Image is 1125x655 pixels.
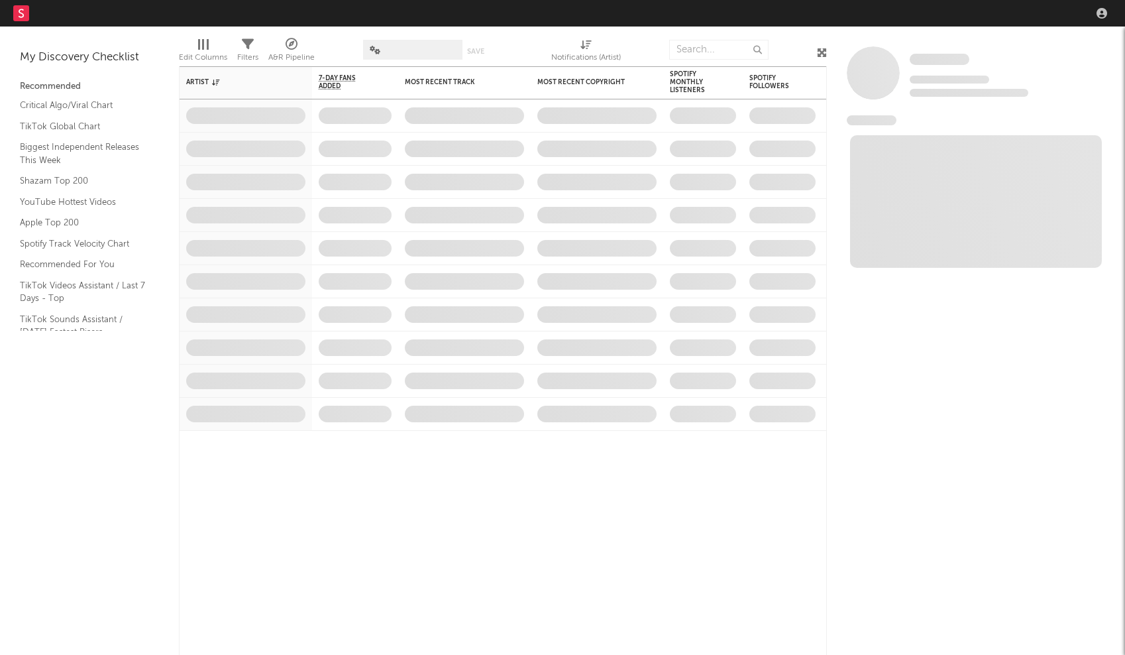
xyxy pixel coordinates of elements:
div: A&R Pipeline [268,33,315,72]
a: YouTube Hottest Videos [20,195,146,209]
a: Shazam Top 200 [20,174,146,188]
button: Save [467,48,484,55]
input: Search... [669,40,769,60]
a: Recommended For You [20,257,146,272]
a: Critical Algo/Viral Chart [20,98,146,113]
div: Spotify Followers [749,74,796,90]
div: My Discovery Checklist [20,50,159,66]
div: Filters [237,33,258,72]
div: Edit Columns [179,33,227,72]
div: A&R Pipeline [268,50,315,66]
span: News Feed [847,115,896,125]
div: Spotify Monthly Listeners [670,70,716,94]
span: 0 fans last week [910,89,1028,97]
a: Apple Top 200 [20,215,146,230]
span: 7-Day Fans Added [319,74,372,90]
a: TikTok Sounds Assistant / [DATE] Fastest Risers [20,312,146,339]
div: Edit Columns [179,50,227,66]
div: Most Recent Track [405,78,504,86]
div: Most Recent Copyright [537,78,637,86]
div: Recommended [20,79,159,95]
span: Some Artist [910,54,969,65]
a: Biggest Independent Releases This Week [20,140,146,167]
a: TikTok Videos Assistant / Last 7 Days - Top [20,278,146,306]
a: TikTok Global Chart [20,119,146,134]
a: Some Artist [910,53,969,66]
div: Filters [237,50,258,66]
span: Tracking Since: [DATE] [910,76,989,84]
div: Notifications (Artist) [551,33,621,72]
div: Artist [186,78,286,86]
div: Notifications (Artist) [551,50,621,66]
a: Spotify Track Velocity Chart [20,237,146,251]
